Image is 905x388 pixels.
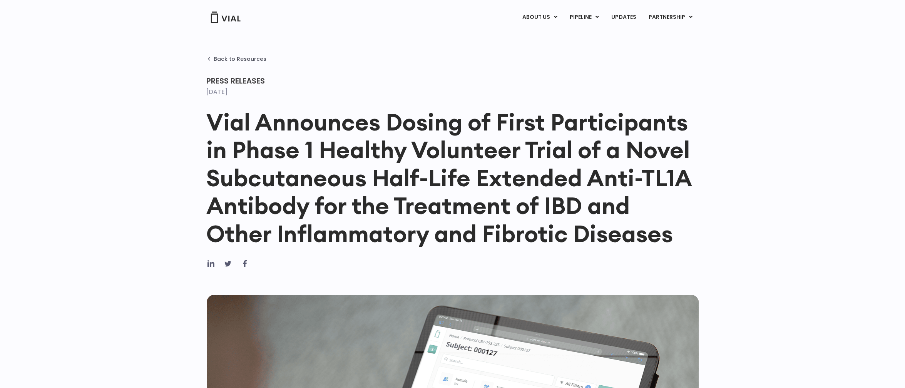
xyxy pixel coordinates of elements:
[564,11,605,24] a: PIPELINEMenu Toggle
[206,259,216,268] div: Share on linkedin
[206,56,266,62] a: Back to Resources
[210,12,241,23] img: Vial Logo
[214,56,266,62] span: Back to Resources
[206,75,265,86] span: Press Releases
[605,11,642,24] a: UPDATES
[223,259,233,268] div: Share on twitter
[642,11,699,24] a: PARTNERSHIPMenu Toggle
[516,11,563,24] a: ABOUT USMenu Toggle
[206,108,699,248] h1: Vial Announces Dosing of First Participants in Phase 1 Healthy Volunteer Trial of a Novel Subcuta...
[240,259,249,268] div: Share on facebook
[206,87,228,96] time: [DATE]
